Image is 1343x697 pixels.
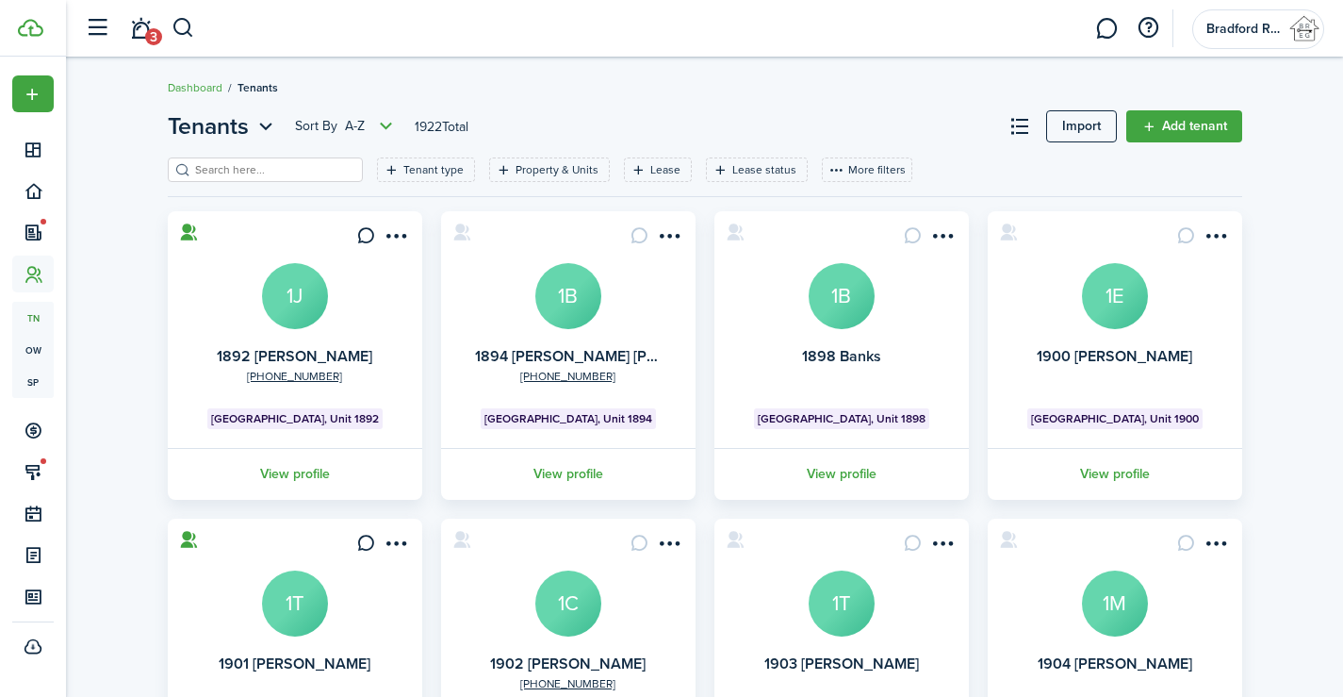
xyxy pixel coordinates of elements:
[650,161,680,178] filter-tag-label: Lease
[123,5,158,53] a: Notifications
[1289,14,1319,44] img: Bradford Real Estate Group
[219,653,370,674] a: 1901 [PERSON_NAME]
[809,571,875,637] a: 1T
[654,534,684,559] button: Open menu
[145,28,162,45] span: 3
[1126,110,1242,142] a: Add tenant
[1082,263,1148,329] a: 1E
[822,158,912,182] button: More filters
[295,115,398,138] button: Open menu
[1201,534,1231,559] button: Open menu
[809,263,875,329] a: 1B
[295,115,398,138] button: Sort byA-Z
[165,448,425,500] a: View profile
[520,675,615,692] a: [PHONE_NUMBER]
[168,79,222,96] a: Dashboard
[18,19,43,37] img: TenantCloud
[12,302,54,334] a: tn
[1089,5,1124,53] a: Messaging
[262,263,328,329] a: 1J
[295,117,345,136] span: Sort by
[237,79,278,96] span: Tenants
[535,571,601,637] a: 1C
[516,161,598,178] filter-tag-label: Property & Units
[262,571,328,637] a: 1T
[535,263,601,329] a: 1B
[802,345,881,367] a: 1898 Banks
[1201,226,1231,252] button: Open menu
[247,368,342,385] a: [PHONE_NUMBER]
[927,534,958,559] button: Open menu
[381,534,411,559] button: Open menu
[475,345,751,367] a: 1894 [PERSON_NAME] [PERSON_NAME]
[172,12,195,44] button: Search
[168,109,278,143] button: Open menu
[403,161,464,178] filter-tag-label: Tenant type
[12,334,54,366] a: ow
[1132,12,1164,44] button: Open resource center
[1038,653,1192,674] a: 1904 [PERSON_NAME]
[764,653,919,674] a: 1903 [PERSON_NAME]
[624,158,692,182] filter-tag: Open filter
[217,345,372,367] a: 1892 [PERSON_NAME]
[377,158,475,182] filter-tag: Open filter
[1082,571,1148,637] a: 1M
[489,158,610,182] filter-tag: Open filter
[484,410,652,427] span: [GEOGRAPHIC_DATA], Unit 1894
[927,226,958,252] button: Open menu
[732,161,796,178] filter-tag-label: Lease status
[12,366,54,398] a: sp
[712,448,972,500] a: View profile
[1206,23,1282,36] span: Bradford Real Estate Group
[1046,110,1117,142] a: Import
[211,410,379,427] span: [GEOGRAPHIC_DATA], Unit 1892
[415,117,468,137] header-page-total: 1922 Total
[168,109,249,143] span: Tenants
[985,448,1245,500] a: View profile
[706,158,808,182] filter-tag: Open filter
[654,226,684,252] button: Open menu
[1031,410,1199,427] span: [GEOGRAPHIC_DATA], Unit 1900
[520,368,615,385] a: [PHONE_NUMBER]
[381,226,411,252] button: Open menu
[345,117,365,136] span: A-Z
[438,448,698,500] a: View profile
[190,161,356,179] input: Search here...
[168,109,278,143] button: Tenants
[12,75,54,112] button: Open menu
[1037,345,1192,367] a: 1900 [PERSON_NAME]
[79,10,115,46] button: Open sidebar
[758,410,925,427] span: [GEOGRAPHIC_DATA], Unit 1898
[490,653,646,674] a: 1902 [PERSON_NAME]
